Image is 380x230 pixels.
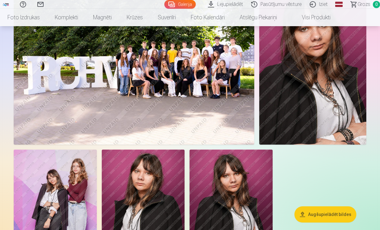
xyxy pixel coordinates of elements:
[232,9,284,26] a: Atslēgu piekariņi
[183,9,232,26] a: Foto kalendāri
[373,1,380,8] span: 0
[358,1,370,8] span: Grozs
[150,9,183,26] a: Suvenīri
[47,9,86,26] a: Komplekti
[2,2,9,6] img: /fa1
[86,9,119,26] a: Magnēti
[284,9,338,26] a: Visi produkti
[294,206,356,223] button: Augšupielādēt bildes
[119,9,150,26] a: Krūzes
